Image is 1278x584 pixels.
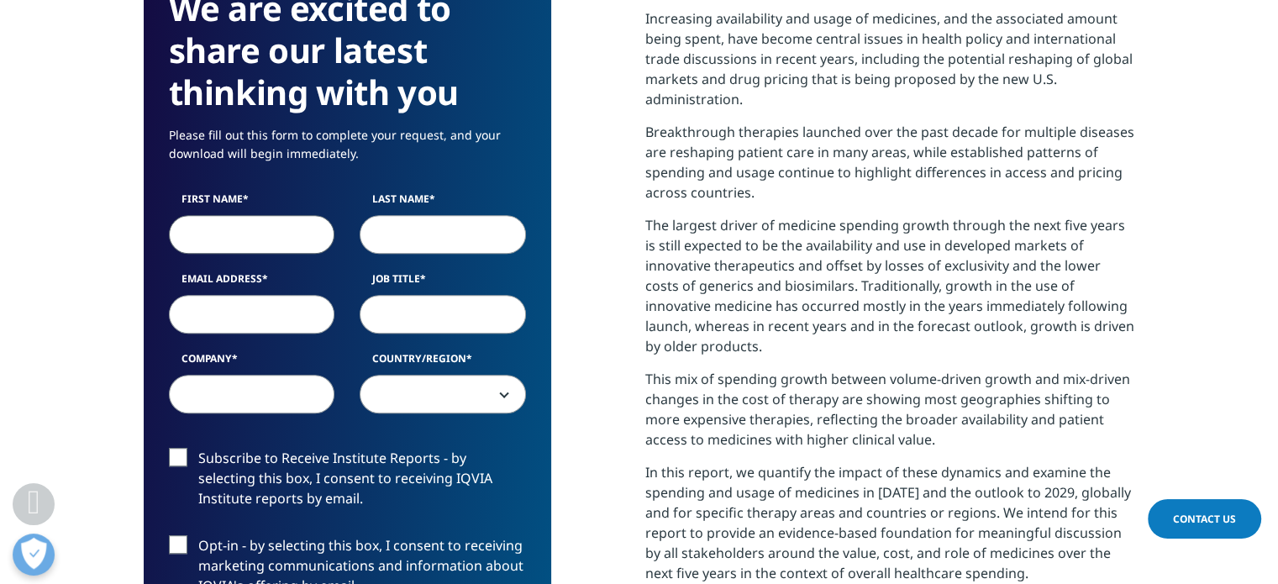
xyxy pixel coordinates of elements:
span: Contact Us [1173,512,1236,526]
p: Please fill out this form to complete your request, and your download will begin immediately. [169,126,526,176]
p: The largest driver of medicine spending growth through the next five years is still expected to b... [645,215,1135,369]
label: Subscribe to Receive Institute Reports - by selecting this box, I consent to receiving IQVIA Inst... [169,448,526,518]
p: Increasing availability and usage of medicines, and the associated amount being spent, have becom... [645,8,1135,122]
label: Last Name [360,192,526,215]
label: Job Title [360,271,526,295]
button: Open Preferences [13,534,55,576]
p: Breakthrough therapies launched over the past decade for multiple diseases are reshaping patient ... [645,122,1135,215]
label: Company [169,351,335,375]
p: This mix of spending growth between volume-driven growth and mix-driven changes in the cost of th... [645,369,1135,462]
label: Email Address [169,271,335,295]
label: Country/Region [360,351,526,375]
label: First Name [169,192,335,215]
a: Contact Us [1148,499,1261,539]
